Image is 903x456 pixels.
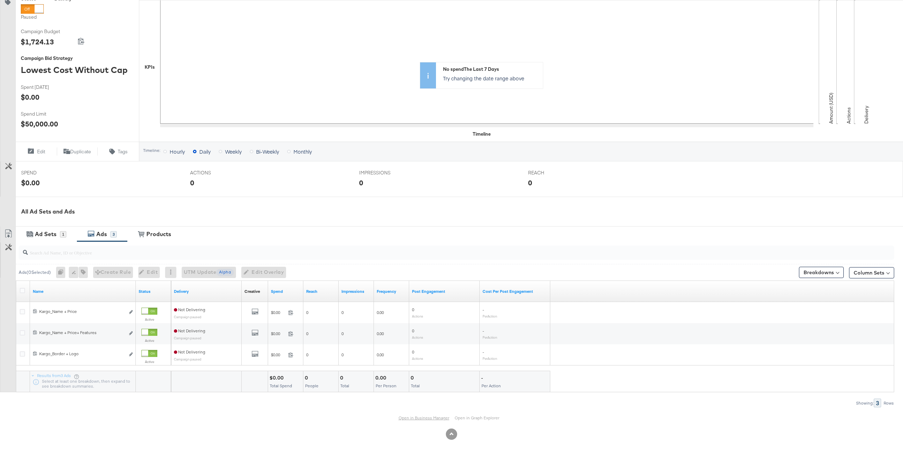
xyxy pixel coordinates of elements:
[271,352,285,357] span: $0.00
[190,178,194,188] div: 0
[174,328,205,333] span: Not Delivering
[33,289,133,294] a: Ad Name.
[455,415,499,420] a: Open in Graph Explorer
[146,230,171,238] div: Products
[340,383,349,388] span: Total
[19,269,51,276] div: Ads ( 0 Selected)
[21,119,58,129] div: $50,000.00
[118,148,128,155] span: Tags
[483,328,484,333] span: -
[21,14,44,20] label: Paused
[483,349,484,355] span: -
[37,148,45,155] span: Edit
[141,317,157,322] label: Active
[375,375,388,381] div: 0.00
[306,310,308,315] span: 0
[528,178,532,188] div: 0
[174,336,201,340] sub: Campaign paused
[883,401,894,406] div: Rows
[271,331,285,336] span: $0.00
[412,314,423,318] sub: Actions
[849,267,894,278] button: Column Sets
[225,148,242,155] span: Weekly
[481,383,501,388] span: Per Action
[141,359,157,364] label: Active
[60,231,66,238] div: 1
[271,310,285,315] span: $0.00
[412,307,414,312] span: 0
[21,64,134,76] div: Lowest Cost Without Cap
[174,289,239,294] a: Reflects the ability of your Ad to achieve delivery.
[377,310,384,315] span: 0.00
[57,147,98,156] button: Duplicate
[98,147,139,156] button: Tags
[856,401,874,406] div: Showing:
[376,383,396,388] span: Per Person
[306,289,336,294] a: The number of people your ad was served to.
[21,170,74,176] span: SPEND
[39,330,125,335] div: Kargo_Name + Price+ Features
[412,356,423,361] sub: Actions
[70,148,91,155] span: Duplicate
[377,352,384,357] span: 0.00
[21,84,74,91] span: Spent [DATE]
[528,170,581,176] span: REACH
[341,310,344,315] span: 0
[359,178,363,188] div: 0
[244,289,260,294] a: Shows the creative associated with your ad.
[340,375,345,381] div: 0
[21,37,54,47] div: $1,724.13
[56,267,69,278] div: 0
[269,375,286,381] div: $0.00
[21,111,74,117] span: Spend Limit
[341,289,371,294] a: The number of times your ad was served. On mobile apps an ad is counted as served the first time ...
[256,148,279,155] span: Bi-Weekly
[483,314,497,318] sub: Per Action
[174,357,201,361] sub: Campaign paused
[174,315,201,319] sub: Campaign paused
[305,383,319,388] span: People
[35,230,56,238] div: Ad Sets
[143,148,160,153] div: Timeline:
[377,331,384,336] span: 0.00
[39,309,125,314] div: Kargo_Name + Price
[483,335,497,339] sub: Per Action
[174,349,205,355] span: Not Delivering
[28,243,812,257] input: Search Ad Name, ID or Objective
[21,55,134,62] div: Campaign Bid Strategy
[96,230,107,238] div: Ads
[359,170,412,176] span: IMPRESSIONS
[293,148,312,155] span: Monthly
[270,383,292,388] span: Total Spend
[16,147,57,156] button: Edit
[799,267,844,278] button: Breakdowns
[412,349,414,355] span: 0
[411,375,416,381] div: 0
[306,352,308,357] span: 0
[483,307,484,312] span: -
[305,375,310,381] div: 0
[341,331,344,336] span: 0
[377,289,406,294] a: The average number of times your ad was served to each person.
[21,28,74,35] span: Campaign Budget
[443,66,539,73] div: No spend The Last 7 Days
[170,148,185,155] span: Hourly
[443,75,539,82] p: Try changing the date range above
[483,289,547,294] a: The average cost per action related to your Page's posts as a result of your ad.
[874,399,881,407] div: 3
[411,383,420,388] span: Total
[39,351,125,357] div: Kargo_Border + Logo
[306,331,308,336] span: 0
[190,170,243,176] span: ACTIONS
[21,208,903,216] div: All Ad Sets and Ads
[271,289,301,294] a: The total amount spent to date.
[110,231,117,238] div: 3
[139,289,168,294] a: Shows the current state of your Ad.
[199,148,211,155] span: Daily
[174,307,205,312] span: Not Delivering
[141,338,157,343] label: Active
[244,289,260,294] div: Creative
[412,328,414,333] span: 0
[21,92,40,102] div: $0.00
[412,289,477,294] a: The number of actions related to your Page's posts as a result of your ad.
